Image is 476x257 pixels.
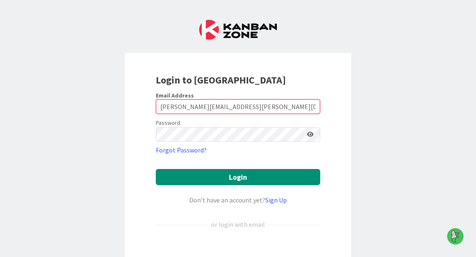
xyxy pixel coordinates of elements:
button: Login [156,169,320,185]
label: Email Address [156,92,194,99]
b: Login to [GEOGRAPHIC_DATA] [156,74,286,86]
img: Kanban Zone [199,20,277,40]
label: Password [156,119,180,127]
a: Forgot Password? [156,145,207,155]
div: Don’t have an account yet? [156,195,320,205]
div: or login with email [209,219,267,229]
a: Sign Up [265,196,287,204]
